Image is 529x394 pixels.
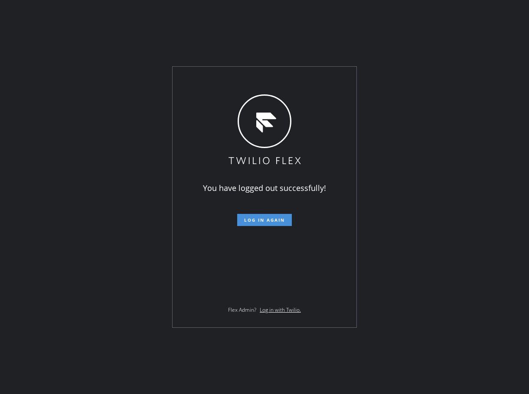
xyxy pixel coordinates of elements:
a: Log in with Twilio. [260,306,301,313]
span: You have logged out successfully! [203,183,326,193]
button: Log in again [237,214,292,226]
span: Log in again [244,217,285,223]
span: Flex Admin? [228,306,256,313]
